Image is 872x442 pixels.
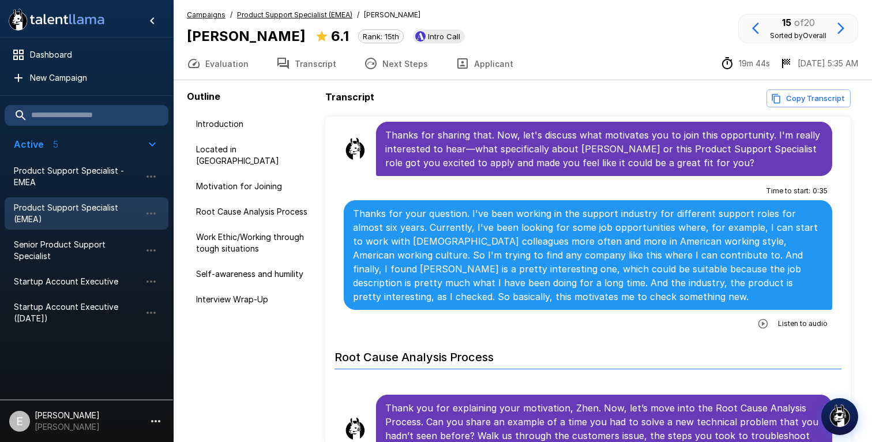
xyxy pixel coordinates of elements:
img: ashbyhq_logo.jpeg [415,31,426,42]
span: Listen to audio [778,318,828,329]
u: Campaigns [187,10,225,19]
span: Located in [GEOGRAPHIC_DATA] [196,144,311,167]
div: Interview Wrap-Up [187,289,321,310]
h6: Root Cause Analysis Process [334,339,841,369]
img: llama_clean.png [344,417,367,440]
p: 19m 44s [739,58,770,69]
p: Thanks for sharing that. Now, let's discuss what motivates you to join this opportunity. I'm real... [385,128,823,170]
span: Interview Wrap-Up [196,294,311,305]
p: Thanks for your question. I've been working in the support industry for different support roles f... [353,207,823,304]
button: Evaluation [173,47,262,80]
span: / [357,9,359,21]
div: Located in [GEOGRAPHIC_DATA] [187,139,321,171]
div: View profile in Ashby [413,29,465,43]
b: Outline [187,91,220,102]
span: Self-awareness and humility [196,268,311,280]
div: Root Cause Analysis Process [187,201,321,222]
span: Intro Call [423,32,465,41]
b: 6.1 [331,28,349,44]
span: Motivation for Joining [196,181,311,192]
div: Work Ethic/Working through tough situations [187,227,321,259]
button: Copy transcript [766,89,851,107]
img: logo_glasses@2x.png [828,404,851,427]
b: 15 [782,17,791,28]
div: The time between starting and completing the interview [720,57,770,70]
b: [PERSON_NAME] [187,28,306,44]
span: Time to start : [766,185,810,197]
span: Root Cause Analysis Process [196,206,311,218]
u: Product Support Specialist (EMEA) [237,10,352,19]
span: Sorted by Overall [770,31,826,40]
span: [PERSON_NAME] [364,9,420,21]
span: Introduction [196,118,311,130]
img: llama_clean.png [344,137,367,160]
div: Self-awareness and humility [187,264,321,284]
span: Work Ethic/Working through tough situations [196,231,311,254]
button: Applicant [442,47,527,80]
b: Transcript [325,91,374,103]
div: Motivation for Joining [187,176,321,197]
span: 0 : 35 [813,185,828,197]
span: of 20 [794,17,815,28]
p: [DATE] 5:35 AM [798,58,858,69]
span: / [230,9,232,21]
button: Transcript [262,47,350,80]
div: The date and time when the interview was completed [779,57,858,70]
button: Next Steps [350,47,442,80]
span: Rank: 15th [359,32,403,41]
div: Introduction [187,114,321,134]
